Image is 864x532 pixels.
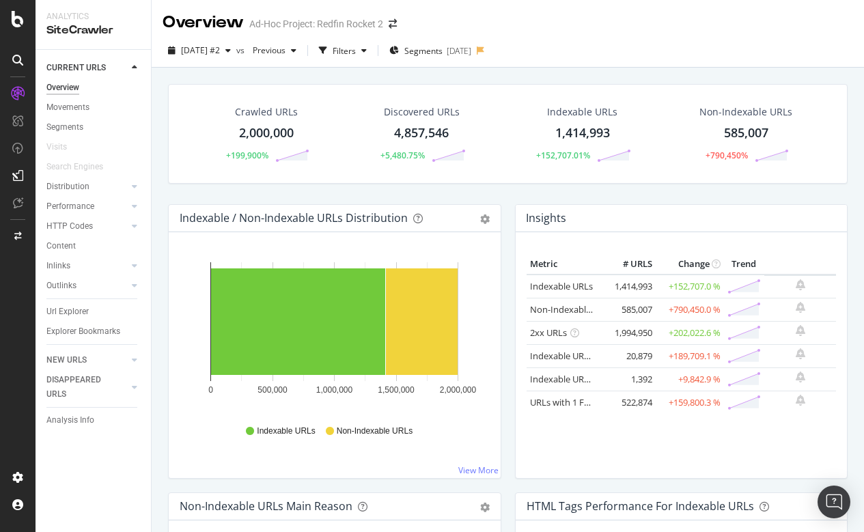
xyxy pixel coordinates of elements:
div: Indexable URLs [547,105,617,119]
div: Open Intercom Messenger [818,486,850,518]
td: 1,994,950 [601,321,656,344]
div: bell-plus [796,279,805,290]
span: vs [236,44,247,56]
a: Search Engines [46,160,117,174]
a: Analysis Info [46,413,141,428]
div: Distribution [46,180,89,194]
td: +189,709.1 % [656,344,724,367]
div: Overview [163,11,244,34]
span: Previous [247,44,285,56]
div: Crawled URLs [235,105,298,119]
a: View More [458,464,499,476]
a: Movements [46,100,141,115]
div: Segments [46,120,83,135]
a: CURRENT URLS [46,61,128,75]
div: Explorer Bookmarks [46,324,120,339]
a: Inlinks [46,259,128,273]
th: # URLS [601,254,656,275]
div: +5,480.75% [380,150,425,161]
span: Non-Indexable URLs [337,425,413,437]
a: Distribution [46,180,128,194]
td: +9,842.9 % [656,367,724,391]
td: +152,707.0 % [656,275,724,298]
div: DISAPPEARED URLS [46,373,115,402]
button: Segments[DATE] [384,40,477,61]
td: 1,414,993 [601,275,656,298]
th: Change [656,254,724,275]
div: Overview [46,81,79,95]
a: Segments [46,120,141,135]
a: HTTP Codes [46,219,128,234]
td: 585,007 [601,298,656,321]
div: Content [46,239,76,253]
a: 2xx URLs [530,326,567,339]
div: bell-plus [796,302,805,313]
div: NEW URLS [46,353,87,367]
a: DISAPPEARED URLS [46,373,128,402]
div: Url Explorer [46,305,89,319]
div: Search Engines [46,160,103,174]
td: +790,450.0 % [656,298,724,321]
text: 1,500,000 [378,385,415,395]
button: Previous [247,40,302,61]
div: 1,414,993 [555,124,610,142]
div: bell-plus [796,372,805,382]
div: Non-Indexable URLs Main Reason [180,499,352,513]
div: Movements [46,100,89,115]
text: 500,000 [257,385,288,395]
a: Explorer Bookmarks [46,324,141,339]
a: URLs with 1 Follow Inlink [530,396,630,408]
td: +159,800.3 % [656,391,724,414]
div: Performance [46,199,94,214]
div: Visits [46,140,67,154]
h4: Insights [526,209,566,227]
th: Trend [724,254,764,275]
div: SiteCrawler [46,23,140,38]
div: +199,900% [226,150,268,161]
a: Visits [46,140,81,154]
a: Outlinks [46,279,128,293]
div: bell-plus [796,348,805,359]
span: 2025 Aug. 22nd #2 [181,44,220,56]
a: Non-Indexable URLs [530,303,613,316]
div: +790,450% [706,150,748,161]
div: 4,857,546 [394,124,449,142]
div: 2,000,000 [239,124,294,142]
text: 0 [208,385,213,395]
a: Indexable URLs [530,280,593,292]
div: Analytics [46,11,140,23]
div: bell-plus [796,395,805,406]
div: 585,007 [724,124,768,142]
div: arrow-right-arrow-left [389,19,397,29]
div: Discovered URLs [384,105,460,119]
a: NEW URLS [46,353,128,367]
div: gear [480,503,490,512]
div: [DATE] [447,45,471,57]
span: Indexable URLs [257,425,315,437]
div: Filters [333,45,356,57]
td: +202,022.6 % [656,321,724,344]
text: 2,000,000 [440,385,477,395]
th: Metric [527,254,601,275]
td: 522,874 [601,391,656,414]
a: Indexable URLs with Bad H1 [530,350,644,362]
div: +152,707.01% [536,150,590,161]
a: Overview [46,81,141,95]
div: CURRENT URLS [46,61,106,75]
td: 1,392 [601,367,656,391]
a: Content [46,239,141,253]
a: Url Explorer [46,305,141,319]
div: Inlinks [46,259,70,273]
a: Performance [46,199,128,214]
button: Filters [313,40,372,61]
div: Analysis Info [46,413,94,428]
div: Indexable / Non-Indexable URLs Distribution [180,211,408,225]
div: Outlinks [46,279,76,293]
button: [DATE] #2 [163,40,236,61]
svg: A chart. [180,254,490,412]
a: Indexable URLs with Bad Description [530,373,679,385]
div: gear [480,214,490,224]
div: Ad-Hoc Project: Redfin Rocket 2 [249,17,383,31]
div: HTML Tags Performance for Indexable URLs [527,499,754,513]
